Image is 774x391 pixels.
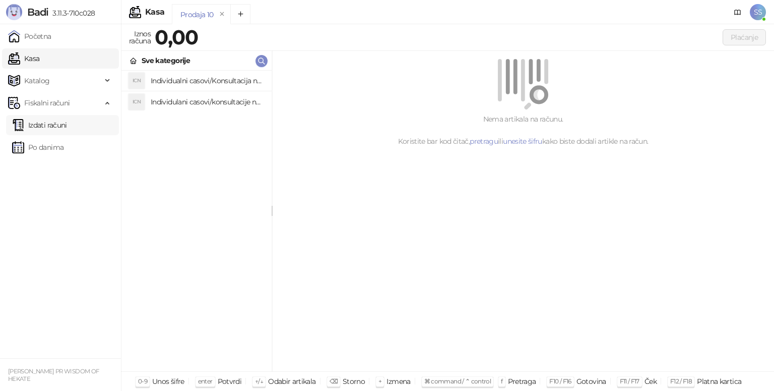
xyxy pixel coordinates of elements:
a: Početna [8,26,51,46]
img: Logo [6,4,22,20]
div: Pretraga [508,375,536,388]
span: ⌫ [330,377,338,385]
div: ICN [128,94,145,110]
span: f [501,377,502,385]
div: Nema artikala na računu. Koristite bar kod čitač, ili kako biste dodali artikle na račun. [284,114,762,147]
span: F12 / F18 [670,377,692,385]
a: Dokumentacija [730,4,746,20]
a: pretragu [470,137,498,146]
div: Ček [644,375,657,388]
div: Sve kategorije [142,55,190,66]
div: grid [121,71,272,371]
span: Fiskalni računi [24,93,70,113]
div: Storno [343,375,365,388]
div: Gotovina [576,375,606,388]
button: remove [216,10,229,19]
span: Badi [27,6,48,18]
a: Po danima [12,137,63,157]
div: Unos šifre [152,375,184,388]
div: Potvrdi [218,375,242,388]
span: 0-9 [138,377,147,385]
div: Izmena [386,375,410,388]
span: enter [198,377,213,385]
h4: Individulani casovi/konsultacije na svedskom sat vremena [151,94,264,110]
small: [PERSON_NAME] PR WISDOM OF HEKATE [8,368,99,382]
span: SS [750,4,766,20]
span: ↑/↓ [255,377,263,385]
div: ICN [128,73,145,89]
strong: 0,00 [155,25,198,49]
button: Add tab [230,4,250,24]
a: unesite šifru [503,137,542,146]
div: Platna kartica [697,375,741,388]
div: Odabir artikala [268,375,315,388]
a: Izdati računi [12,115,67,135]
span: F10 / F16 [549,377,571,385]
button: Plaćanje [723,29,766,45]
div: Prodaja 10 [180,9,214,20]
div: Iznos računa [127,27,153,47]
span: + [378,377,381,385]
span: F11 / F17 [620,377,639,385]
a: Kasa [8,48,39,69]
span: 3.11.3-710c028 [48,9,95,18]
span: ⌘ command / ⌃ control [424,377,491,385]
span: Katalog [24,71,50,91]
div: Kasa [145,8,164,16]
h4: Individualni casovi/Konsultacija na engleskom sat vremena [151,73,264,89]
